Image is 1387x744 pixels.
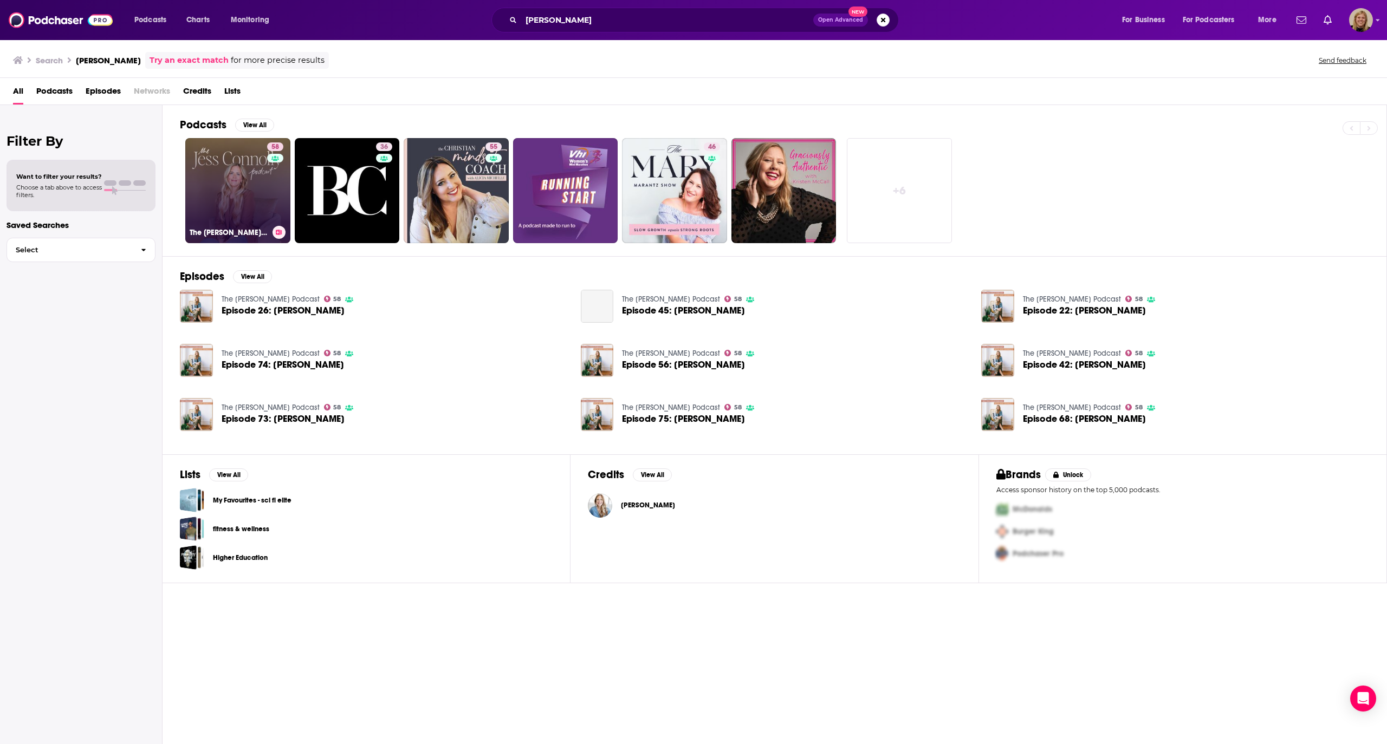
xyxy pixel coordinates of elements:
[295,138,400,243] a: 36
[86,82,121,105] a: Episodes
[180,270,224,283] h2: Episodes
[621,501,675,510] span: [PERSON_NAME]
[333,297,341,302] span: 58
[724,350,742,356] a: 58
[1013,549,1064,558] span: Podchaser Pro
[150,54,229,67] a: Try an exact match
[1125,296,1143,302] a: 58
[588,493,612,518] img: Jess Connolly
[1250,11,1290,29] button: open menu
[1315,56,1370,65] button: Send feedback
[213,494,291,506] a: My Favourites - sci fi elite
[324,296,341,302] a: 58
[185,138,290,243] a: 58The [PERSON_NAME] Podcast
[1125,350,1143,356] a: 58
[180,398,213,431] img: Episode 73: Jess Connolly
[209,468,248,481] button: View All
[1135,297,1143,302] span: 58
[224,82,241,105] a: Lists
[380,142,388,153] span: 36
[324,404,341,410] a: 58
[324,350,341,356] a: 58
[231,54,325,67] span: for more precise results
[1122,12,1165,28] span: For Business
[1183,12,1235,28] span: For Podcasters
[622,360,745,369] span: Episode 56: [PERSON_NAME]
[588,468,672,481] a: CreditsView All
[180,545,204,570] a: Higher Education
[521,11,813,29] input: Search podcasts, credits, & more...
[847,138,952,243] a: +6
[76,55,141,66] h3: [PERSON_NAME]
[180,118,274,132] a: PodcastsView All
[36,82,73,105] a: Podcasts
[180,468,200,481] h2: Lists
[222,414,345,423] a: Episode 73: Jess Connolly
[996,468,1041,481] h2: Brands
[271,142,279,153] span: 58
[1013,505,1052,514] span: McDonalds
[992,498,1013,520] img: First Pro Logo
[180,290,213,323] img: Episode 26: Jess Connolly
[233,270,272,283] button: View All
[622,295,720,304] a: The Jess Connolly Podcast
[180,118,226,132] h2: Podcasts
[813,14,868,27] button: Open AdvancedNew
[223,11,283,29] button: open menu
[490,142,497,153] span: 55
[1023,306,1146,315] a: Episode 22: Jess Connolly
[1114,11,1178,29] button: open menu
[404,138,509,243] a: 55
[1045,468,1091,481] button: Unlock
[621,501,675,510] a: Jess Connolly
[16,184,102,199] span: Choose a tab above to access filters.
[1023,403,1121,412] a: The Jess Connolly Podcast
[1176,11,1250,29] button: open menu
[1292,11,1311,29] a: Show notifications dropdown
[222,360,344,369] a: Episode 74: Jess Connolly
[633,468,672,481] button: View All
[222,306,345,315] a: Episode 26: Jess Connolly
[996,486,1369,494] p: Access sponsor history on the top 5,000 podcasts.
[179,11,216,29] a: Charts
[1023,306,1146,315] span: Episode 22: [PERSON_NAME]
[180,344,213,377] a: Episode 74: Jess Connolly
[581,290,614,323] a: Episode 45: Jess Connolly
[180,468,248,481] a: ListsView All
[588,488,961,523] button: Jess ConnollyJess Connolly
[818,17,863,23] span: Open Advanced
[581,398,614,431] a: Episode 75: Jess Connolly
[222,306,345,315] span: Episode 26: [PERSON_NAME]
[231,12,269,28] span: Monitoring
[235,119,274,132] button: View All
[36,55,63,66] h3: Search
[213,523,269,535] a: fitness & wellness
[1349,8,1373,32] button: Show profile menu
[9,10,113,30] img: Podchaser - Follow, Share and Rate Podcasts
[622,306,745,315] span: Episode 45: [PERSON_NAME]
[981,398,1014,431] img: Episode 68: Jess Connolly
[222,414,345,423] span: Episode 73: [PERSON_NAME]
[333,351,341,356] span: 58
[376,142,392,151] a: 36
[622,414,745,423] a: Episode 75: Jess Connolly
[16,173,102,180] span: Want to filter your results?
[1135,405,1143,410] span: 58
[1013,527,1054,536] span: Burger King
[1023,295,1121,304] a: The Jess Connolly Podcast
[981,290,1014,323] img: Episode 22: Jess Connolly
[502,8,909,32] div: Search podcasts, credits, & more...
[704,142,720,151] a: 46
[183,82,211,105] span: Credits
[848,6,868,17] span: New
[1350,686,1376,712] div: Open Intercom Messenger
[734,405,742,410] span: 58
[622,414,745,423] span: Episode 75: [PERSON_NAME]
[127,11,180,29] button: open menu
[186,12,210,28] span: Charts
